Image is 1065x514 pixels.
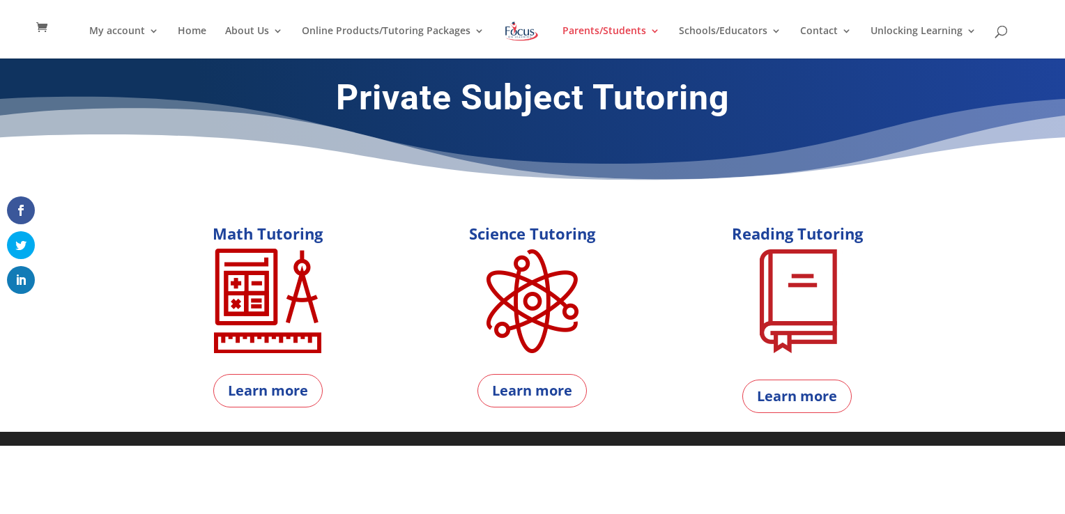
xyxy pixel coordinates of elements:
img: Focus on Learning [503,19,539,44]
strong: Reading Tutoring [732,223,863,244]
a: About Us [225,26,283,59]
h1: Private Subject Tutoring [156,77,909,125]
a: My account [89,26,159,59]
a: Learn more [742,380,852,413]
a: Learn more [213,374,323,407]
a: Home [178,26,206,59]
a: Schools/Educators [679,26,781,59]
a: Online Products/Tutoring Packages [302,26,484,59]
a: Parents/Students [562,26,660,59]
a: Contact [800,26,852,59]
a: Learn more [477,374,587,407]
strong: Science Tutoring [469,223,595,244]
a: Unlocking Learning [871,26,976,59]
strong: Math Tutoring [213,223,323,244]
img: Reading Tutoring [738,249,857,353]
